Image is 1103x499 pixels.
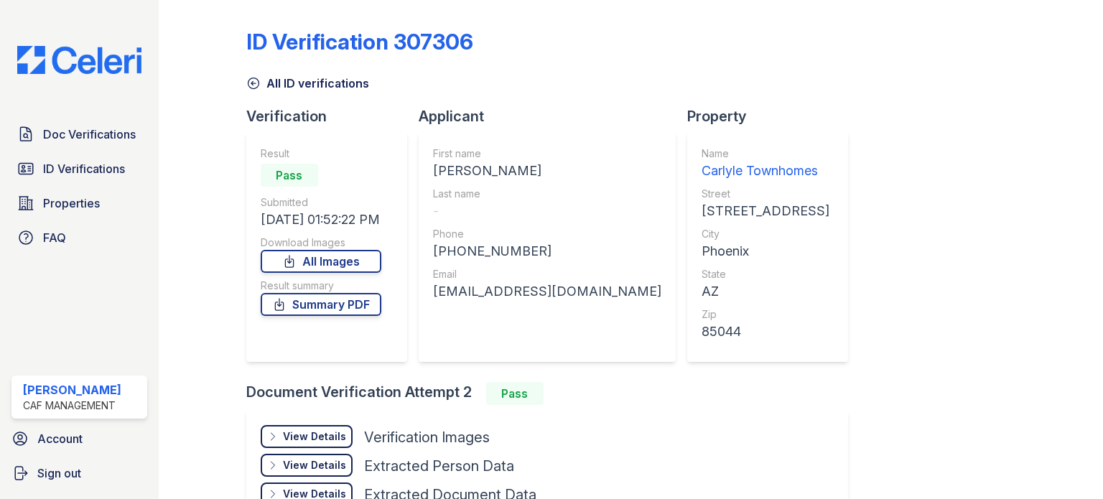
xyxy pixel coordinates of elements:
div: Applicant [419,106,687,126]
div: Verification Images [364,427,490,447]
div: Street [702,187,829,201]
img: CE_Logo_Blue-a8612792a0a2168367f1c8372b55b34899dd931a85d93a1a3d3e32e68fde9ad4.png [6,46,153,74]
a: FAQ [11,223,147,252]
div: Extracted Person Data [364,456,514,476]
div: Verification [246,106,419,126]
div: Pass [261,164,318,187]
div: Result summary [261,279,381,293]
div: [PERSON_NAME] [433,161,661,181]
div: Zip [702,307,829,322]
div: Last name [433,187,661,201]
div: View Details [283,429,346,444]
div: Email [433,267,661,281]
div: [EMAIL_ADDRESS][DOMAIN_NAME] [433,281,661,302]
a: Sign out [6,459,153,488]
a: Properties [11,189,147,218]
div: Download Images [261,235,381,250]
span: Sign out [37,465,81,482]
span: Account [37,430,83,447]
div: [DATE] 01:52:22 PM [261,210,381,230]
div: - [433,201,661,221]
a: All Images [261,250,381,273]
div: [STREET_ADDRESS] [702,201,829,221]
div: City [702,227,829,241]
div: Document Verification Attempt 2 [246,382,860,405]
a: All ID verifications [246,75,369,92]
div: AZ [702,281,829,302]
div: Phone [433,227,661,241]
span: FAQ [43,229,66,246]
div: Pass [486,382,544,405]
div: Submitted [261,195,381,210]
div: Phoenix [702,241,829,261]
div: CAF Management [23,398,121,413]
a: Summary PDF [261,293,381,316]
div: Result [261,146,381,161]
a: Name Carlyle Townhomes [702,146,829,181]
div: [PHONE_NUMBER] [433,241,661,261]
div: State [702,267,829,281]
div: ID Verification 307306 [246,29,473,55]
span: Doc Verifications [43,126,136,143]
div: 85044 [702,322,829,342]
span: ID Verifications [43,160,125,177]
div: [PERSON_NAME] [23,381,121,398]
div: First name [433,146,661,161]
div: Property [687,106,860,126]
a: Doc Verifications [11,120,147,149]
a: ID Verifications [11,154,147,183]
div: Carlyle Townhomes [702,161,829,181]
div: Name [702,146,829,161]
a: Account [6,424,153,453]
div: View Details [283,458,346,472]
span: Properties [43,195,100,212]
